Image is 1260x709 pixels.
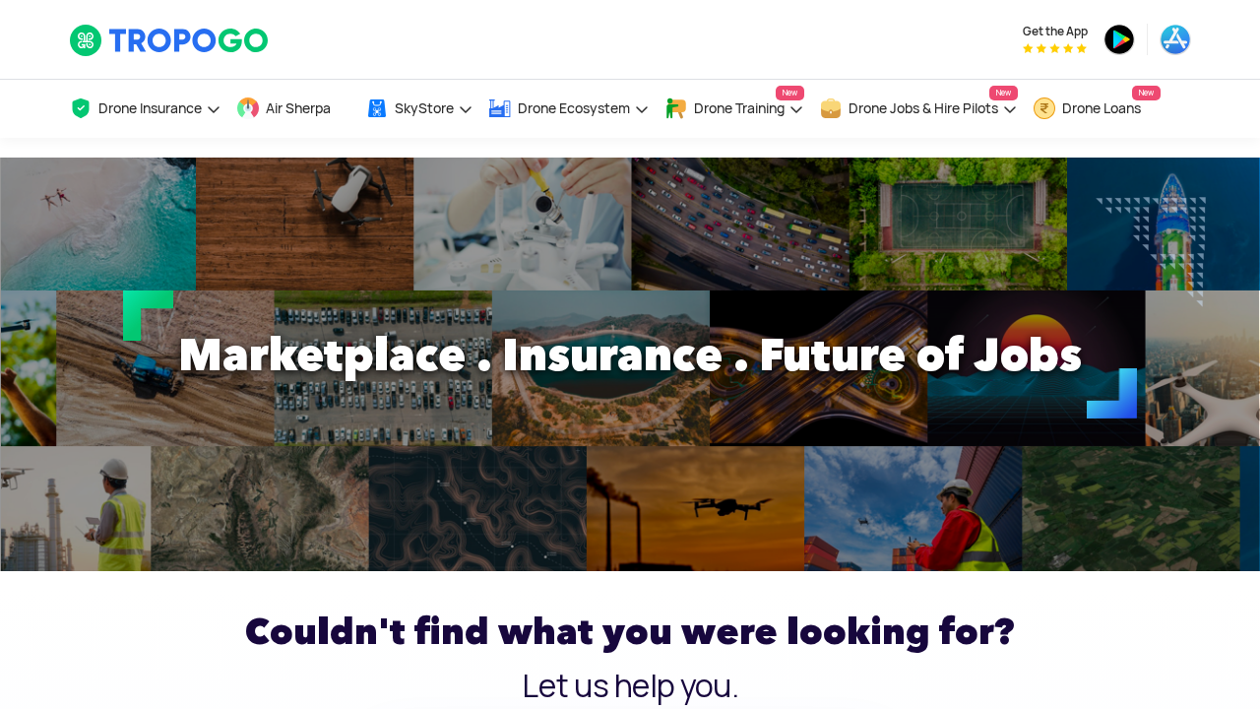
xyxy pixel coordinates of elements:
h3: Let us help you. [69,671,1191,702]
span: SkyStore [395,100,454,116]
img: ic_playstore.png [1103,24,1135,55]
a: Drone TrainingNew [664,80,804,138]
h1: Marketplace . Insurance . Future of Jobs [54,315,1206,394]
span: Get the App [1023,24,1088,39]
span: Drone Loans [1062,100,1141,116]
span: Drone Jobs & Hire Pilots [849,100,998,116]
span: New [776,86,804,100]
a: SkyStore [365,80,473,138]
span: Drone Training [694,100,785,116]
a: Air Sherpa [236,80,350,138]
img: ic_appstore.png [1160,24,1191,55]
a: Drone LoansNew [1033,80,1161,138]
h2: Couldn't find what you were looking for? [69,603,1191,661]
a: Drone Jobs & Hire PilotsNew [819,80,1018,138]
span: New [1132,86,1161,100]
span: Drone Insurance [98,100,202,116]
span: Drone Ecosystem [518,100,630,116]
img: App Raking [1023,43,1087,53]
span: New [989,86,1018,100]
img: TropoGo Logo [69,24,271,57]
a: Drone Ecosystem [488,80,650,138]
a: Drone Insurance [69,80,221,138]
span: Air Sherpa [266,100,331,116]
